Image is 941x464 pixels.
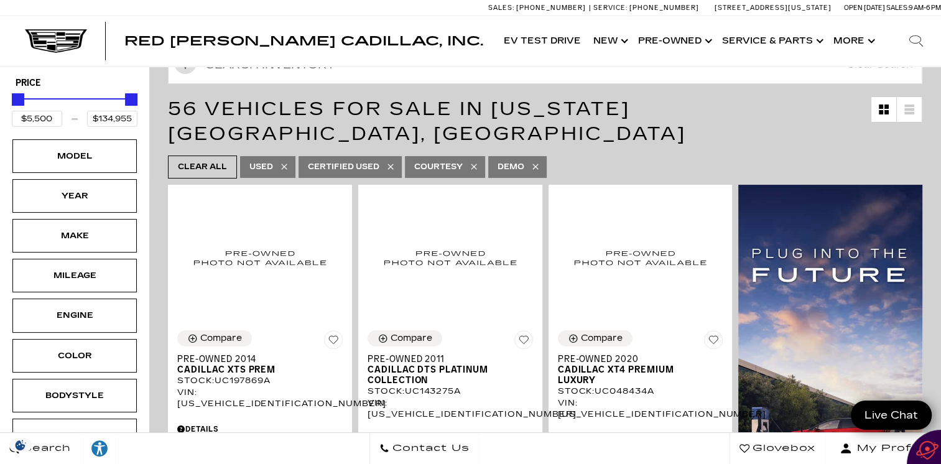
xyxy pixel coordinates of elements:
[44,229,106,243] div: Make
[749,440,815,457] span: Glovebox
[716,16,827,66] a: Service & Parts
[44,149,106,163] div: Model
[124,35,483,47] a: Red [PERSON_NAME] Cadillac, Inc.
[12,299,137,332] div: EngineEngine
[177,375,343,386] div: Stock : UC197869A
[369,433,480,464] a: Contact Us
[44,309,106,322] div: Engine
[6,438,35,452] img: Opt-Out Icon
[125,93,137,106] div: Maximum Price
[44,189,106,203] div: Year
[44,429,106,442] div: Trim
[177,354,343,375] a: Pre-Owned 2014Cadillac XTS PREM
[498,16,587,66] a: EV Test Drive
[16,78,134,89] h5: Price
[715,4,832,12] a: [STREET_ADDRESS][US_STATE]
[389,440,470,457] span: Contact Us
[81,433,119,464] a: Explore your accessibility options
[249,159,273,175] span: Used
[844,4,885,12] span: Open [DATE]
[168,98,685,145] span: 56 Vehicles for Sale in [US_STATE][GEOGRAPHIC_DATA], [GEOGRAPHIC_DATA]
[12,93,24,106] div: Minimum Price
[177,364,333,375] span: Cadillac XTS PREM
[12,339,137,373] div: ColorColor
[886,4,909,12] span: Sales:
[124,34,483,49] span: Red [PERSON_NAME] Cadillac, Inc.
[852,440,927,457] span: My Profile
[587,16,632,66] a: New
[308,159,379,175] span: Certified Used
[488,4,589,11] a: Sales: [PHONE_NUMBER]
[558,194,723,322] img: 2020 Cadillac XT4 Premium Luxury
[177,387,343,409] div: VIN: [US_VEHICLE_IDENTIFICATION_NUMBER]
[177,330,252,346] button: Compare Vehicle
[368,194,533,322] img: 2011 Cadillac DTS Platinum Collection
[368,386,533,397] div: Stock : UC143275A
[909,4,941,12] span: 9 AM-6 PM
[368,354,524,364] span: Pre-Owned 2011
[589,4,702,11] a: Service: [PHONE_NUMBER]
[368,330,442,346] button: Compare Vehicle
[593,4,628,12] span: Service:
[25,29,87,53] img: Cadillac Dark Logo with Cadillac White Text
[12,111,62,127] input: Minimum
[6,438,35,452] section: Click to Open Cookie Consent Modal
[12,219,137,253] div: MakeMake
[200,333,242,344] div: Compare
[516,4,586,12] span: [PHONE_NUMBER]
[44,349,106,363] div: Color
[12,139,137,173] div: ModelModel
[19,440,71,457] span: Search
[81,439,118,458] div: Explore your accessibility options
[368,364,524,386] span: Cadillac DTS Platinum Collection
[730,433,825,464] a: Glovebox
[558,364,714,386] span: Cadillac XT4 Premium Luxury
[368,397,533,420] div: VIN: [US_VEHICLE_IDENTIFICATION_NUMBER]
[558,386,723,397] div: Stock : UC048434A
[825,433,941,464] button: Open user profile menu
[581,333,623,344] div: Compare
[629,4,699,12] span: [PHONE_NUMBER]
[558,330,633,346] button: Compare Vehicle
[44,389,106,402] div: Bodystyle
[12,89,137,127] div: Price
[177,424,343,435] div: Pricing Details - Pre-Owned 2014 Cadillac XTS PREM
[44,269,106,282] div: Mileage
[87,111,137,127] input: Maximum
[177,354,333,364] span: Pre-Owned 2014
[488,4,514,12] span: Sales:
[558,354,723,386] a: Pre-Owned 2020Cadillac XT4 Premium Luxury
[368,354,533,386] a: Pre-Owned 2011Cadillac DTS Platinum Collection
[851,401,932,430] a: Live Chat
[12,179,137,213] div: YearYear
[858,408,924,422] span: Live Chat
[178,159,227,175] span: Clear All
[704,330,723,354] button: Save Vehicle
[391,333,432,344] div: Compare
[324,330,343,354] button: Save Vehicle
[558,354,714,364] span: Pre-Owned 2020
[12,419,137,452] div: TrimTrim
[827,16,879,66] button: More
[558,397,723,420] div: VIN: [US_VEHICLE_IDENTIFICATION_NUMBER]
[414,159,463,175] span: Courtesy
[12,259,137,292] div: MileageMileage
[632,16,716,66] a: Pre-Owned
[177,194,343,322] img: 2014 Cadillac XTS PREM
[12,379,137,412] div: BodystyleBodystyle
[514,330,533,354] button: Save Vehicle
[498,159,524,175] span: Demo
